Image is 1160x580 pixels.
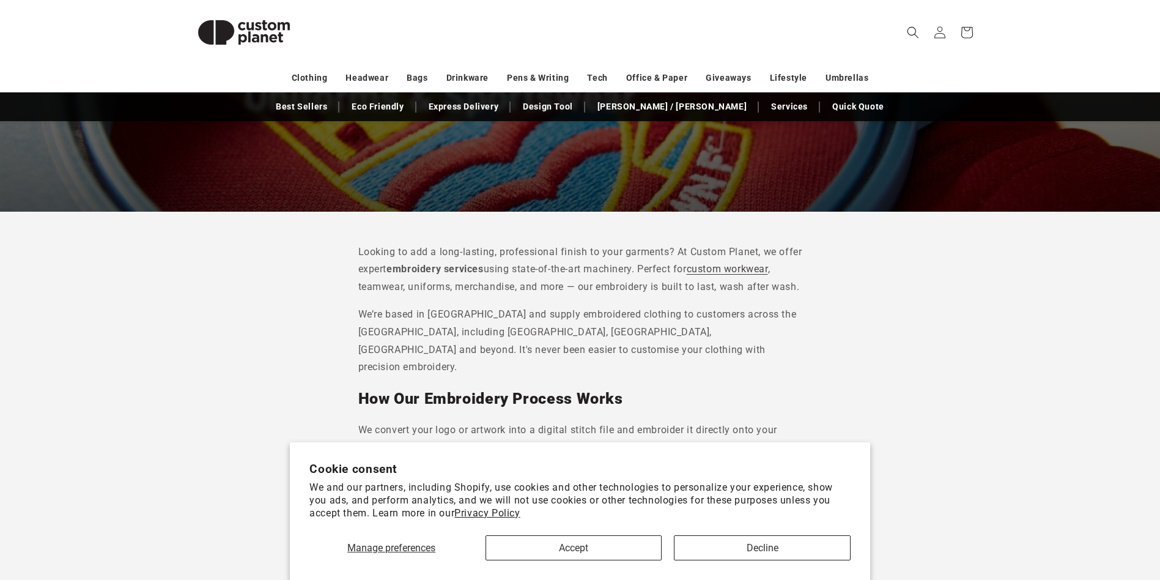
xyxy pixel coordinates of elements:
[765,96,814,117] a: Services
[826,67,868,89] a: Umbrellas
[358,422,802,474] p: We convert your logo or artwork into a digital stitch file and embroider it directly onto your ch...
[347,542,435,554] span: Manage preferences
[446,67,489,89] a: Drinkware
[950,448,1160,580] iframe: Chat Widget
[706,67,751,89] a: Giveaways
[358,389,802,409] h2: How Our Embroidery Process Works
[386,263,483,275] strong: embroidery services
[407,67,427,89] a: Bags
[507,67,569,89] a: Pens & Writing
[687,263,768,275] a: custom workwear
[626,67,687,89] a: Office & Paper
[309,481,851,519] p: We and our partners, including Shopify, use cookies and other technologies to personalize your ex...
[292,67,328,89] a: Clothing
[270,96,333,117] a: Best Sellers
[358,306,802,376] p: We’re based in [GEOGRAPHIC_DATA] and supply embroidered clothing to customers across the [GEOGRAP...
[309,462,851,476] h2: Cookie consent
[358,244,802,296] p: Looking to add a long-lasting, professional finish to your garments? At Custom Planet, we offer e...
[309,535,473,560] button: Manage preferences
[674,535,850,560] button: Decline
[826,96,890,117] a: Quick Quote
[423,96,505,117] a: Express Delivery
[587,67,607,89] a: Tech
[183,5,305,60] img: Custom Planet
[345,67,388,89] a: Headwear
[517,96,579,117] a: Design Tool
[454,507,520,519] a: Privacy Policy
[900,19,926,46] summary: Search
[345,96,410,117] a: Eco Friendly
[486,535,662,560] button: Accept
[770,67,807,89] a: Lifestyle
[591,96,753,117] a: [PERSON_NAME] / [PERSON_NAME]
